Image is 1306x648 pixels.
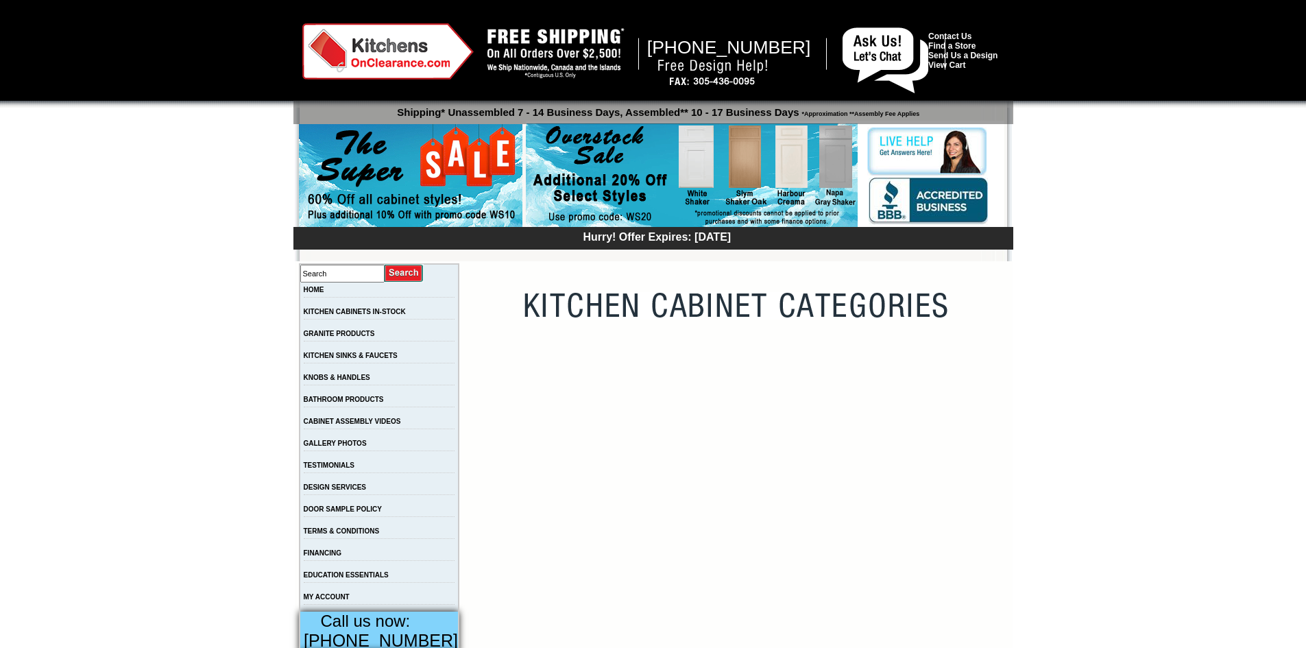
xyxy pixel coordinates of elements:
a: TERMS & CONDITIONS [304,527,380,535]
a: KITCHEN CABINETS IN-STOCK [304,308,406,315]
a: DOOR SAMPLE POLICY [304,505,382,513]
a: EDUCATION ESSENTIALS [304,571,389,579]
a: BATHROOM PRODUCTS [304,396,384,403]
div: Hurry! Offer Expires: [DATE] [300,229,1013,243]
a: MY ACCOUNT [304,593,350,601]
a: Find a Store [928,41,976,51]
a: GRANITE PRODUCTS [304,330,375,337]
a: HOME [304,286,324,293]
input: Submit [385,264,424,283]
a: KITCHEN SINKS & FAUCETS [304,352,398,359]
img: Kitchens on Clearance Logo [302,23,474,80]
a: KNOBS & HANDLES [304,374,370,381]
span: Call us now: [321,612,411,630]
a: Contact Us [928,32,971,41]
a: GALLERY PHOTOS [304,440,367,447]
a: FINANCING [304,549,342,557]
a: Send Us a Design [928,51,997,60]
a: CABINET ASSEMBLY VIDEOS [304,418,401,425]
a: View Cart [928,60,965,70]
a: DESIGN SERVICES [304,483,367,491]
span: [PHONE_NUMBER] [647,37,811,58]
p: Shipping* Unassembled 7 - 14 Business Days, Assembled** 10 - 17 Business Days [300,100,1013,118]
span: *Approximation **Assembly Fee Applies [799,107,920,117]
a: TESTIMONIALS [304,461,354,469]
